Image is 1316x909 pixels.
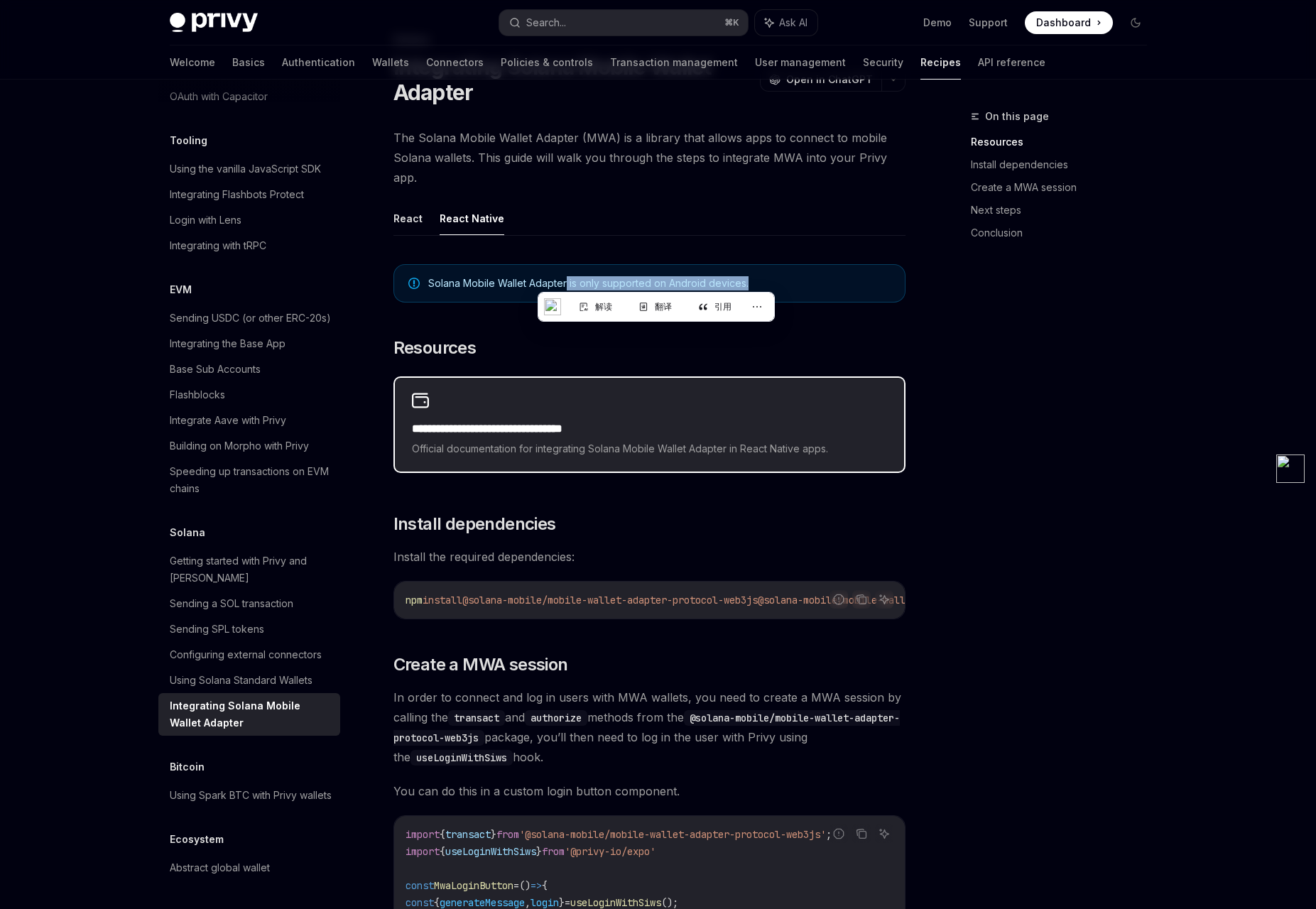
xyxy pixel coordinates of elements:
a: Getting started with Privy and [PERSON_NAME] [158,548,340,591]
span: const [406,879,434,892]
a: Welcome [170,45,215,80]
span: '@privy-io/expo' [565,845,656,858]
span: MwaLoginButton [434,879,513,892]
button: Search...⌘K [499,10,748,36]
span: Install dependencies [393,513,556,535]
div: Sending USDC (or other ERC-20s) [170,310,331,327]
button: Report incorrect code [830,824,848,843]
a: Security [863,45,903,80]
button: Open in ChatGPT [760,67,881,92]
div: Base Sub Accounts [170,361,261,378]
span: ; [826,828,832,841]
h1: Integrating Solana Mobile Wallet Adapter [393,54,754,105]
a: Using the vanilla JavaScript SDK [158,156,340,182]
div: Search... [526,14,566,31]
span: const [406,896,434,909]
div: Login with Lens [170,212,241,229]
a: Speeding up transactions on EVM chains [158,459,340,501]
span: = [513,879,519,892]
span: useLoginWithSiws [445,845,536,858]
a: User management [755,45,846,80]
div: Speeding up transactions on EVM chains [170,463,332,497]
a: Create a MWA session [971,176,1158,199]
a: Authentication [282,45,355,80]
div: Configuring external connectors [170,646,322,663]
button: Copy the contents from the code block [852,824,871,843]
div: Integrate Aave with Privy [170,412,286,429]
span: = [565,896,570,909]
a: Recipes [920,45,961,80]
a: Integrate Aave with Privy [158,408,340,433]
span: { [440,828,445,841]
button: React Native [440,202,504,235]
span: } [491,828,496,841]
h5: Ecosystem [170,831,224,848]
div: Integrating with tRPC [170,237,266,254]
a: Sending USDC (or other ERC-20s) [158,305,340,331]
h5: Bitcoin [170,758,205,775]
a: Sending a SOL transaction [158,591,340,616]
span: '@solana-mobile/mobile-wallet-adapter-protocol-web3js' [519,828,826,841]
div: Sending a SOL transaction [170,595,293,612]
button: Ask AI [875,824,893,843]
div: Abstract global wallet [170,859,270,876]
span: import [406,828,440,841]
span: generateMessage [440,896,525,909]
div: Using the vanilla JavaScript SDK [170,160,321,178]
a: Resources [971,131,1158,153]
a: Using Spark BTC with Privy wallets [158,783,340,808]
span: { [440,845,445,858]
a: Transaction management [610,45,738,80]
a: Integrating Solana Mobile Wallet Adapter [158,693,340,736]
button: Copy the contents from the code block [852,590,871,609]
span: } [536,845,542,858]
a: Integrating with tRPC [158,233,340,258]
a: Connectors [426,45,484,80]
div: Getting started with Privy and [PERSON_NAME] [170,553,332,587]
svg: Note [408,278,420,289]
span: Dashboard [1036,16,1091,30]
span: { [434,896,440,909]
span: , [525,896,531,909]
a: Configuring external connectors [158,642,340,668]
span: You can do this in a custom login button component. [393,781,906,801]
span: (); [661,896,678,909]
span: ⌘ K [724,17,739,28]
h5: Tooling [170,132,207,149]
div: Integrating the Base App [170,335,286,352]
span: login [531,896,559,909]
a: Next steps [971,199,1158,222]
span: Open in ChatGPT [786,72,873,87]
span: => [531,879,542,892]
span: In order to connect and log in users with MWA wallets, you need to create a MWA session by callin... [393,687,906,767]
a: Dashboard [1025,11,1113,34]
img: dark logo [170,13,258,33]
button: Toggle dark mode [1124,11,1147,34]
span: On this page [985,108,1049,125]
div: Flashblocks [170,386,225,403]
span: Install the required dependencies: [393,547,906,567]
span: The Solana Mobile Wallet Adapter (MWA) is a library that allows apps to connect to mobile Solana ... [393,128,906,187]
span: { [542,879,548,892]
a: Policies & controls [501,45,593,80]
code: authorize [525,710,587,726]
span: import [406,845,440,858]
div: Using Spark BTC with Privy wallets [170,787,332,804]
span: npm [406,594,423,606]
a: Building on Morpho with Privy [158,433,340,459]
h5: Solana [170,524,205,541]
a: Login with Lens [158,207,340,233]
a: Install dependencies [971,153,1158,176]
a: Using Solana Standard Wallets [158,668,340,693]
span: Ask AI [779,16,807,30]
button: React [393,202,423,235]
code: transact [448,710,505,726]
button: Ask AI [875,590,893,609]
div: Sending SPL tokens [170,621,264,638]
a: Abstract global wallet [158,855,340,881]
span: } [559,896,565,909]
div: Using Solana Standard Wallets [170,672,312,689]
a: Integrating Flashbots Protect [158,182,340,207]
span: Create a MWA session [393,653,568,676]
span: from [496,828,519,841]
